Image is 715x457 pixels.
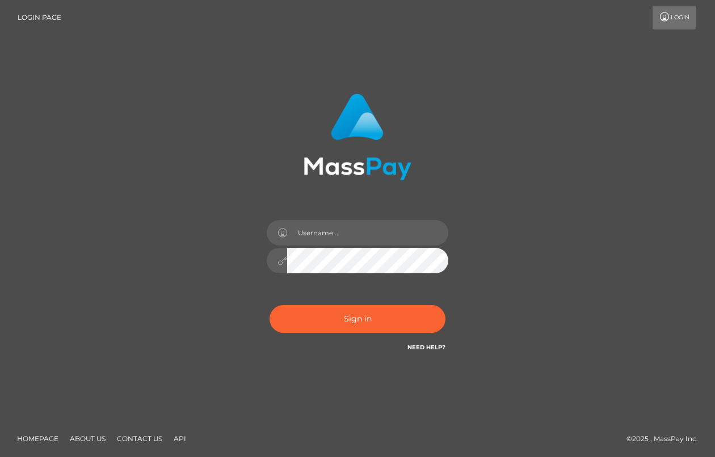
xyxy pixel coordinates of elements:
button: Sign in [270,305,445,333]
img: MassPay Login [304,94,411,180]
a: Contact Us [112,430,167,447]
div: © 2025 , MassPay Inc. [626,433,706,445]
a: API [169,430,191,447]
a: Homepage [12,430,63,447]
a: Login Page [18,6,61,29]
a: Need Help? [407,344,445,351]
a: Login [653,6,696,29]
a: About Us [65,430,110,447]
input: Username... [287,220,448,246]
